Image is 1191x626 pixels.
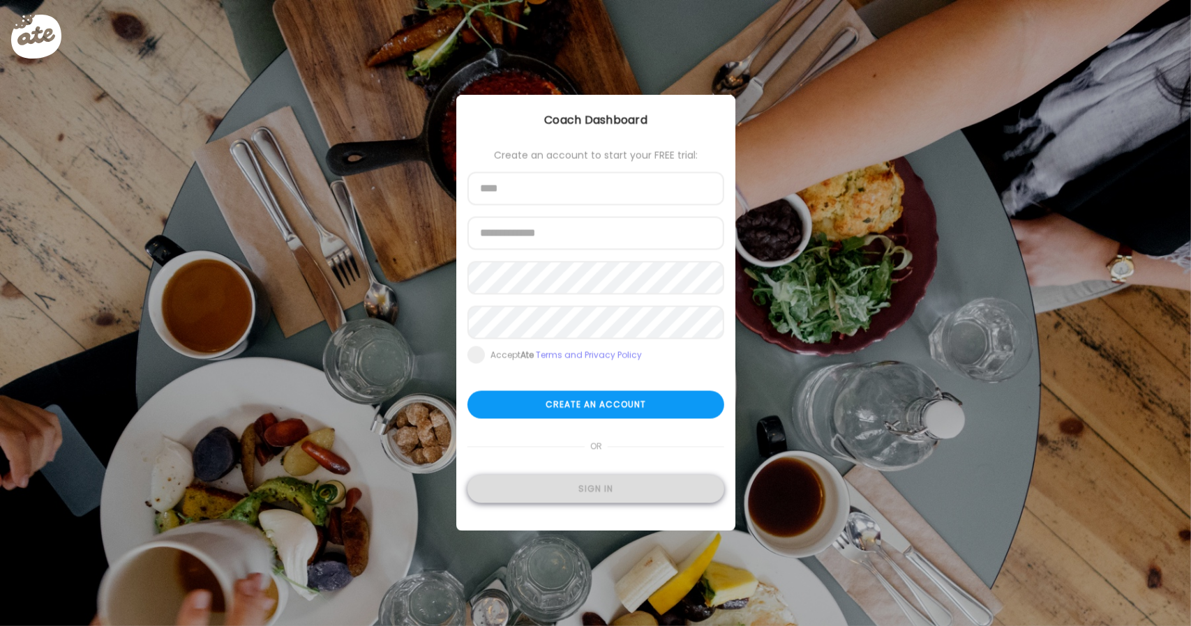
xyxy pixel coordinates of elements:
[456,112,735,129] div: Coach Dashboard
[490,350,642,361] div: Accept
[520,349,534,361] b: Ate
[467,475,724,503] div: Sign in
[467,150,724,161] div: Create an account to start your FREE trial:
[536,349,642,361] a: Terms and Privacy Policy
[584,433,607,461] span: or
[467,391,724,419] div: Create an account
